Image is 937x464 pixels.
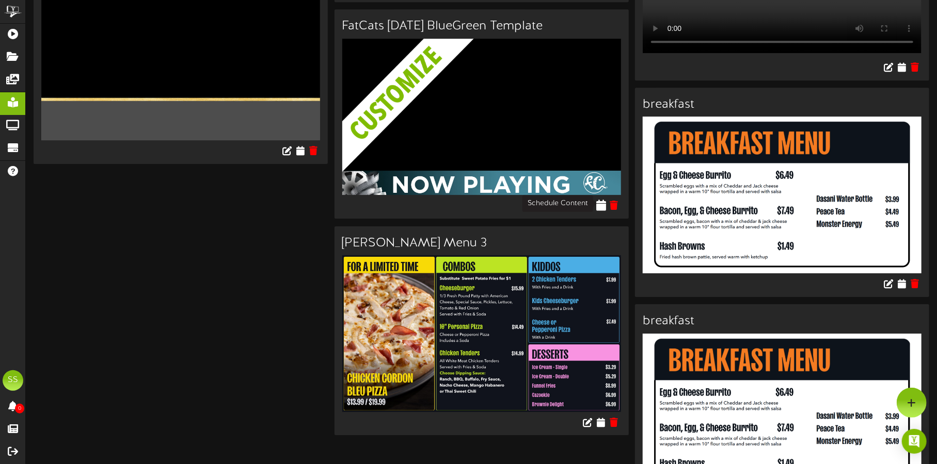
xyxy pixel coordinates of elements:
div: Open Intercom Messenger [902,429,927,454]
img: f073867a-181f-46ae-98d3-7808fc8b623f.png [643,117,922,273]
h3: breakfast [643,314,922,328]
span: 0 [15,404,24,413]
h3: FatCats [DATE] BlueGreen Template [342,20,621,33]
img: 19166981-0026-409a-8e3a-c4fee04b180a.jpg [342,255,621,412]
img: customize_overlay-33eb2c126fd3cb1579feece5bc878b72.png [342,39,637,234]
h3: breakfast [643,98,922,111]
h3: [PERSON_NAME] Menu 3 [342,237,621,250]
div: SS [3,370,23,391]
